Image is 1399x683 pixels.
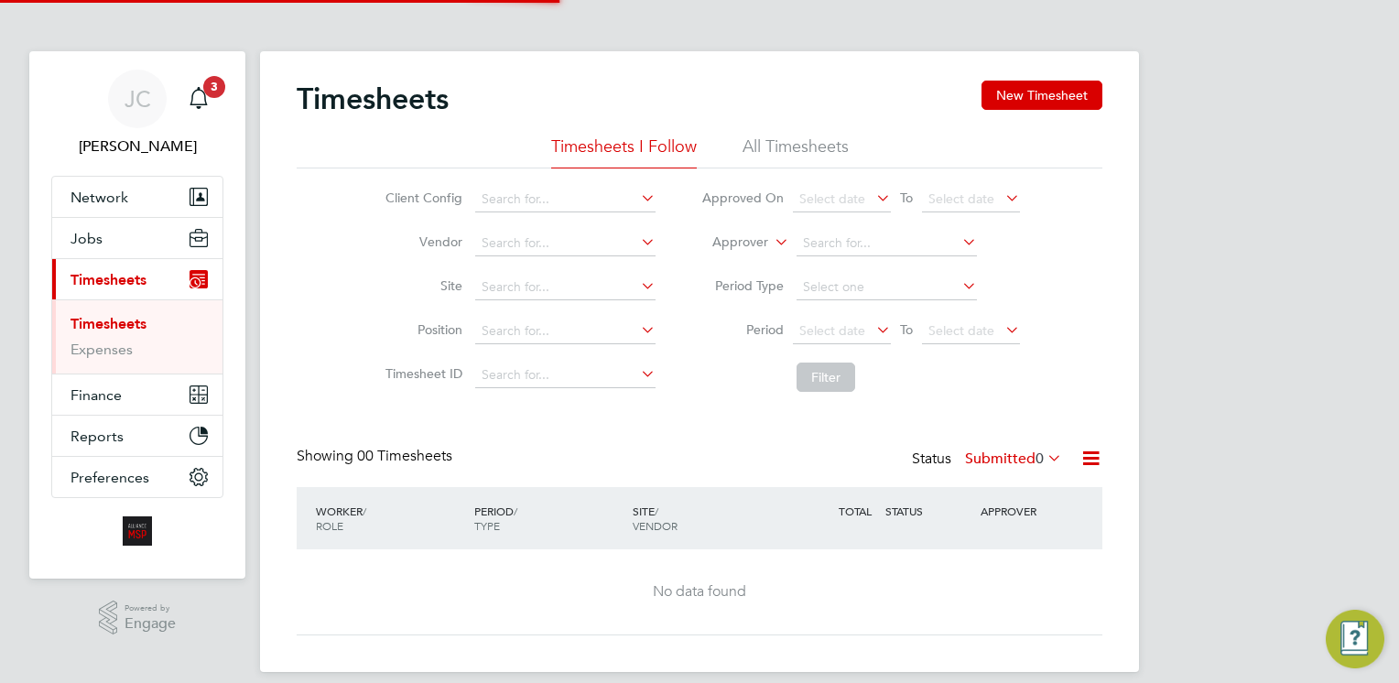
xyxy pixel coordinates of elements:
[123,516,152,546] img: alliancemsp-logo-retina.png
[981,81,1102,110] button: New Timesheet
[316,518,343,533] span: ROLE
[628,494,786,542] div: SITE
[633,518,678,533] span: VENDOR
[895,186,918,210] span: To
[70,469,149,486] span: Preferences
[70,386,122,404] span: Finance
[311,494,470,542] div: WORKER
[380,190,462,206] label: Client Config
[52,374,222,415] button: Finance
[474,518,500,533] span: TYPE
[797,275,977,300] input: Select one
[797,363,855,392] button: Filter
[551,136,697,168] li: Timesheets I Follow
[297,81,449,117] h2: Timesheets
[380,277,462,294] label: Site
[655,504,658,518] span: /
[52,416,222,456] button: Reports
[701,277,784,294] label: Period Type
[363,504,366,518] span: /
[965,450,1062,468] label: Submitted
[70,315,146,332] a: Timesheets
[357,447,452,465] span: 00 Timesheets
[297,447,456,466] div: Showing
[839,504,872,518] span: TOTAL
[1326,610,1384,668] button: Engage Resource Center
[881,494,976,527] div: STATUS
[380,321,462,338] label: Position
[70,341,133,358] a: Expenses
[52,177,222,217] button: Network
[475,363,656,388] input: Search for...
[701,321,784,338] label: Period
[912,447,1066,472] div: Status
[475,275,656,300] input: Search for...
[928,190,994,207] span: Select date
[70,189,128,206] span: Network
[1036,450,1044,468] span: 0
[799,190,865,207] span: Select date
[514,504,517,518] span: /
[125,87,151,111] span: JC
[475,187,656,212] input: Search for...
[743,136,849,168] li: All Timesheets
[70,428,124,445] span: Reports
[797,231,977,256] input: Search for...
[52,299,222,374] div: Timesheets
[380,233,462,250] label: Vendor
[475,231,656,256] input: Search for...
[380,365,462,382] label: Timesheet ID
[701,190,784,206] label: Approved On
[99,601,177,635] a: Powered byEngage
[895,318,918,341] span: To
[475,319,656,344] input: Search for...
[315,582,1084,602] div: No data found
[203,76,225,98] span: 3
[51,70,223,157] a: JC[PERSON_NAME]
[470,494,628,542] div: PERIOD
[70,230,103,247] span: Jobs
[976,494,1071,527] div: APPROVER
[799,322,865,339] span: Select date
[51,136,223,157] span: Jodie Canning
[928,322,994,339] span: Select date
[70,271,146,288] span: Timesheets
[180,70,217,128] a: 3
[51,516,223,546] a: Go to home page
[52,457,222,497] button: Preferences
[125,616,176,632] span: Engage
[52,218,222,258] button: Jobs
[125,601,176,616] span: Powered by
[686,233,768,252] label: Approver
[29,51,245,579] nav: Main navigation
[52,259,222,299] button: Timesheets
